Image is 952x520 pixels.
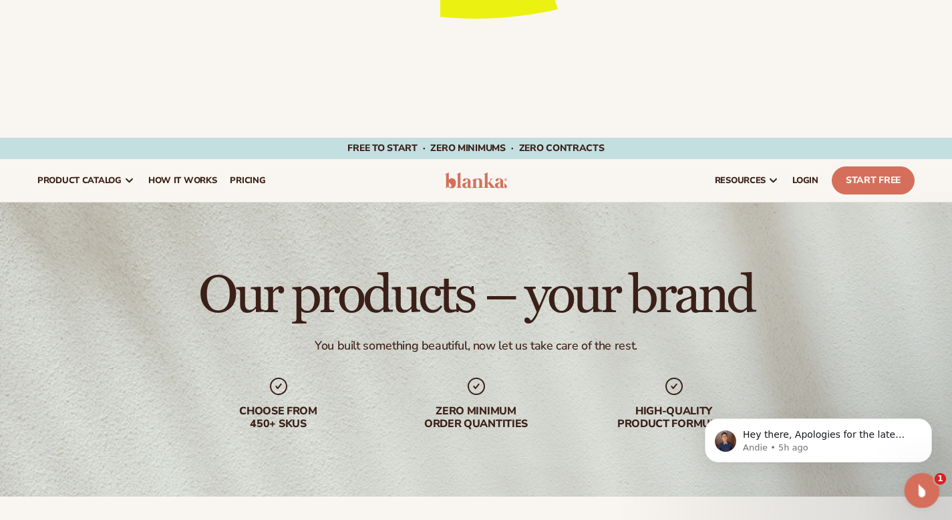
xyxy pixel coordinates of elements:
div: You built something beautiful, now let us take care of the rest. [315,338,637,354]
div: Choose from 450+ Skus [193,405,364,430]
span: resources [715,175,766,186]
a: resources [708,159,786,202]
span: product catalog [37,175,122,186]
iframe: Intercom notifications message [685,390,952,484]
h1: Our products – your brand [198,269,754,322]
span: Free to start · ZERO minimums · ZERO contracts [347,142,604,154]
span: LOGIN [792,175,818,186]
div: Announcement [33,138,919,159]
a: product catalog [31,159,142,202]
div: Zero minimum order quantities [391,405,562,430]
span: How It Works [148,175,217,186]
a: How It Works [142,159,224,202]
span: pricing [230,175,265,186]
a: Start Free [832,166,915,194]
iframe: Intercom live chat [905,473,940,509]
a: pricing [223,159,272,202]
img: logo [445,172,508,188]
div: High-quality product formulas [589,405,760,430]
a: LOGIN [786,159,825,202]
span: 1 [935,473,947,485]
